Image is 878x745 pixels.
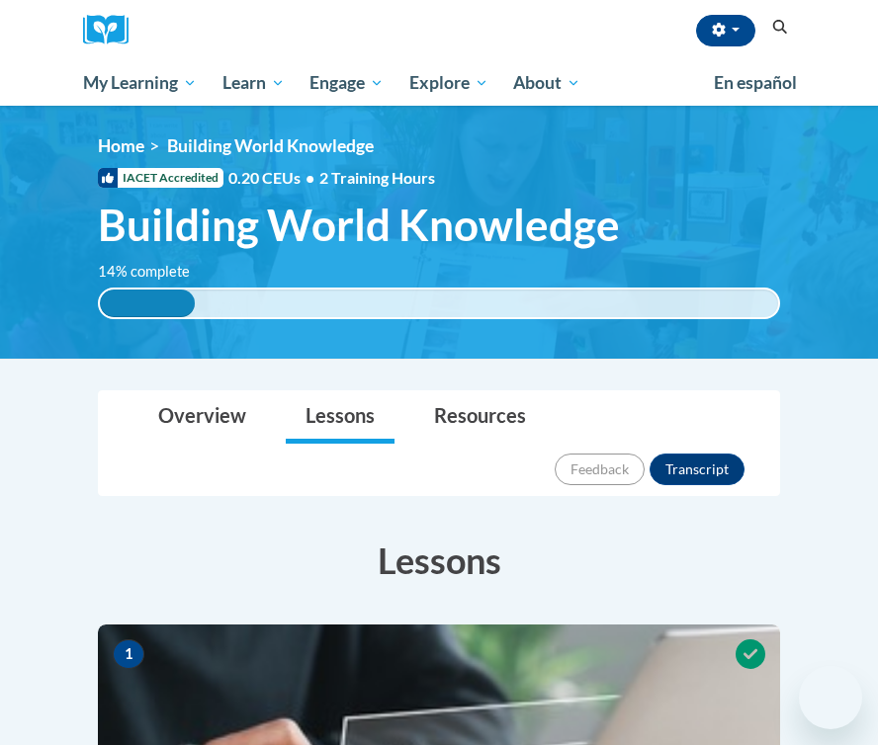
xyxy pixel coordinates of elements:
span: 2 Training Hours [319,168,435,187]
span: Learn [222,71,285,95]
a: Home [98,135,144,156]
a: Learn [210,60,298,106]
span: Explore [409,71,488,95]
div: Main menu [68,60,810,106]
img: Logo brand [83,15,142,45]
button: Feedback [555,454,645,485]
a: About [501,60,594,106]
span: En español [714,72,797,93]
span: 1 [113,639,144,669]
div: 14% complete [100,290,195,317]
span: Building World Knowledge [167,135,374,156]
a: Lessons [286,391,395,444]
label: 14% complete [98,261,212,283]
h3: Lessons [98,536,780,585]
a: Cox Campus [83,15,142,45]
iframe: Button to launch messaging window [799,666,862,729]
a: Explore [396,60,501,106]
span: My Learning [83,71,197,95]
button: Transcript [650,454,745,485]
a: En español [701,62,810,104]
span: IACET Accredited [98,168,223,188]
a: My Learning [70,60,210,106]
button: Account Settings [696,15,755,46]
a: Engage [297,60,396,106]
span: • [306,168,314,187]
span: Building World Knowledge [98,199,620,251]
span: About [513,71,580,95]
span: Engage [309,71,384,95]
span: 0.20 CEUs [228,167,319,189]
a: Resources [414,391,546,444]
button: Search [765,16,795,40]
a: Overview [138,391,266,444]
